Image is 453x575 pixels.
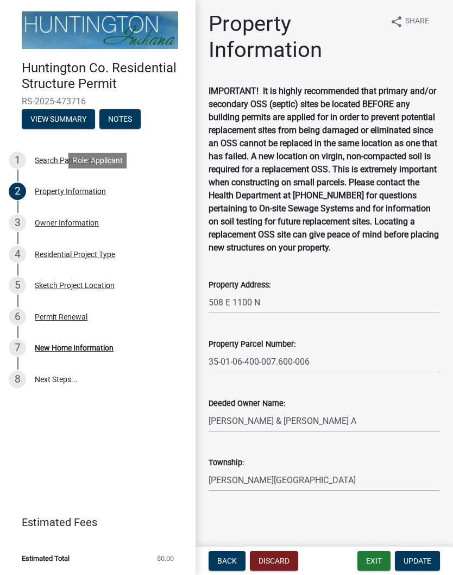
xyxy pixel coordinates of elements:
div: 7 [9,339,26,357]
div: New Home Information [35,344,114,352]
button: Notes [99,109,141,129]
span: Update [404,557,431,565]
div: 3 [9,214,26,232]
div: 1 [9,152,26,169]
button: shareShare [381,11,438,32]
i: share [390,15,403,28]
button: Update [395,551,440,571]
div: Residential Project Type [35,251,115,258]
div: 5 [9,277,26,294]
wm-modal-confirm: Notes [99,115,141,124]
label: Deeded Owner Name: [209,400,285,408]
div: Property Information [35,187,106,195]
span: Estimated Total [22,555,70,562]
div: Role: Applicant [68,153,127,168]
span: Share [405,15,429,28]
a: Estimated Fees [9,511,178,533]
strong: IMPORTANT! It is highly recommended that primary and/or secondary OSS (septic) sites be located B... [209,86,439,253]
button: Discard [250,551,298,571]
div: 8 [9,371,26,388]
button: Exit [357,551,391,571]
img: Huntington County, Indiana [22,11,178,49]
span: Back [217,557,237,565]
span: RS-2025-473716 [22,96,174,107]
h4: Huntington Co. Residential Structure Permit [22,60,187,92]
label: Township: [209,459,244,467]
div: 2 [9,183,26,200]
div: Owner Information [35,219,99,227]
div: Sketch Project Location [35,282,115,289]
div: 6 [9,308,26,326]
button: View Summary [22,109,95,129]
h1: Property Information [209,11,381,63]
span: $0.00 [157,555,174,562]
div: Permit Renewal [35,313,87,321]
label: Property Parcel Number: [209,341,295,348]
div: 4 [9,246,26,263]
button: Back [209,551,246,571]
label: Property Address: [209,282,270,289]
wm-modal-confirm: Summary [22,115,95,124]
div: Search Parcel Data [35,157,99,164]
